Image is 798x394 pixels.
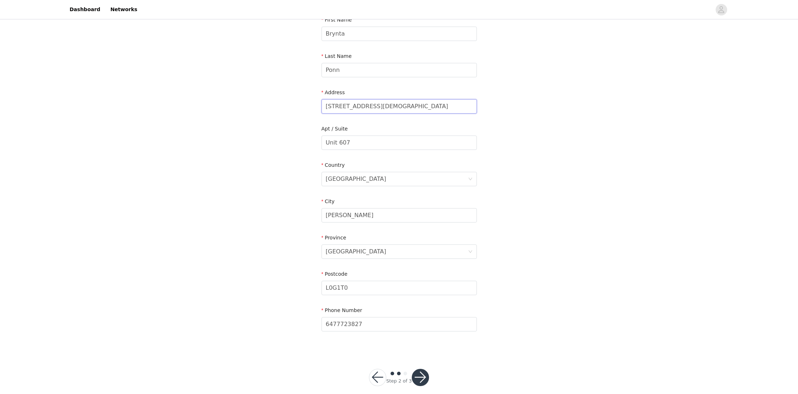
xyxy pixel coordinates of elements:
label: Province [322,235,346,240]
label: Postcode [322,271,348,277]
a: Dashboard [65,1,105,18]
label: First Name [322,17,352,23]
label: Apt / Suite [322,126,348,132]
a: Networks [106,1,142,18]
label: Phone Number [322,307,362,313]
div: Ontario [326,245,386,258]
label: Last Name [322,53,352,59]
label: Country [322,162,345,168]
label: Address [322,90,345,95]
div: Canada [326,172,386,186]
i: icon: down [468,249,473,255]
i: icon: down [468,177,473,182]
div: Step 2 of 3 [386,377,412,385]
div: avatar [718,4,725,15]
label: City [322,198,335,204]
